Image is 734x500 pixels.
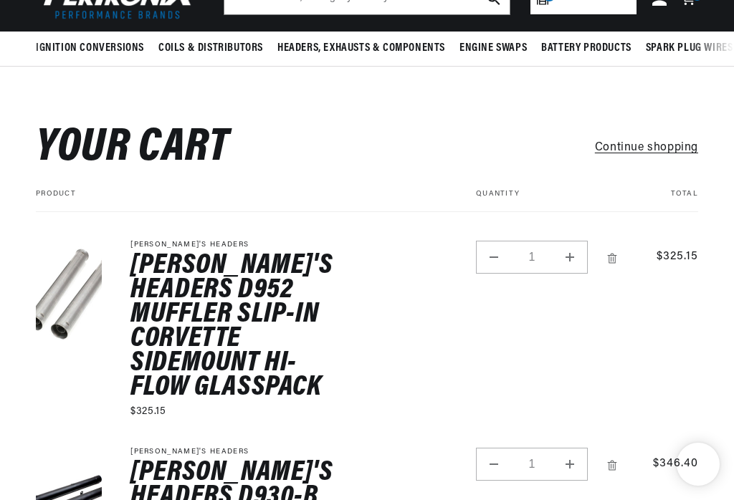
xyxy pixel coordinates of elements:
a: Remove Doug's Headers D930-B Side Tubes Corvette Sidemount Hi-Temp Black Coating [599,453,624,478]
img: Doug's Headers D952 Muffler Slip-In Corvette Sidemount Hi-Flow Glasspack [36,241,102,348]
span: Spark Plug Wires [646,41,733,56]
p: [PERSON_NAME]'s Headers [130,448,345,456]
a: Remove Doug's Headers D952 Muffler Slip-In Corvette Sidemount Hi-Flow Glasspack [599,246,624,271]
summary: Ignition Conversions [36,32,151,65]
summary: Engine Swaps [452,32,534,65]
div: $325.15 [130,404,345,419]
p: [PERSON_NAME]'s Headers [130,241,345,249]
span: Headers, Exhausts & Components [277,41,445,56]
a: [PERSON_NAME]'s Headers D952 Muffler Slip-In Corvette Sidemount Hi-Flow Glasspack [130,254,345,400]
a: Continue shopping [595,139,698,158]
summary: Battery Products [534,32,639,65]
th: Total [624,190,698,212]
span: $346.40 [653,455,698,472]
input: Quantity for Doug&#39;s Headers D952 Muffler Slip-In Corvette Sidemount Hi-Flow Glasspack [511,241,553,274]
th: Quantity [433,190,624,212]
input: Quantity for Doug&#39;s Headers D930-B Side Tubes Corvette Sidemount Hi-Temp Black Coating [511,448,553,481]
summary: Coils & Distributors [151,32,270,65]
span: Engine Swaps [459,41,527,56]
span: Ignition Conversions [36,41,144,56]
h1: Your cart [36,128,229,168]
th: Product [36,190,433,212]
span: Battery Products [541,41,631,56]
span: $325.15 [653,248,698,265]
summary: Headers, Exhausts & Components [270,32,452,65]
span: Coils & Distributors [158,41,263,56]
